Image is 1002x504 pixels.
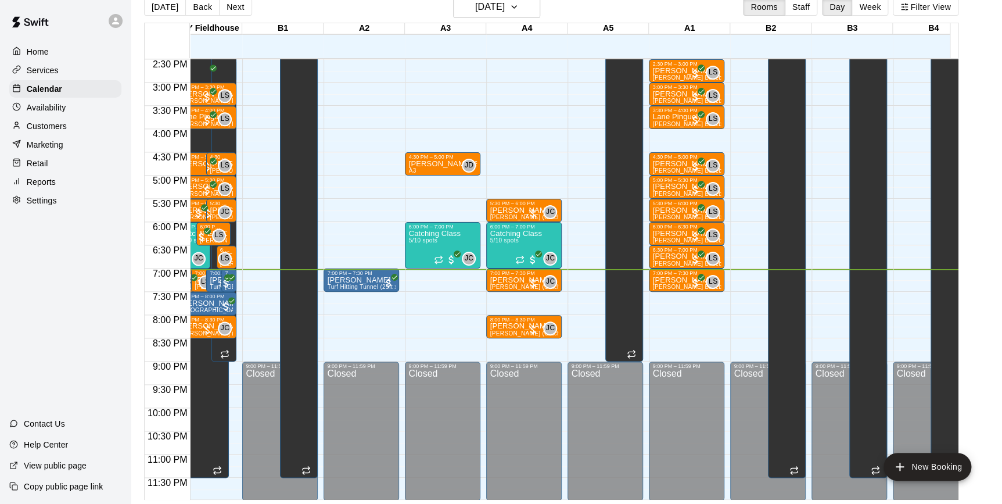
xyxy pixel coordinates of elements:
[176,199,227,222] div: 5:30 PM – 6:00 PM: Andrew Ray
[466,159,476,173] span: Jess Detrick
[145,431,190,441] span: 10:30 PM
[327,270,396,276] div: 7:00 PM – 7:30 PM
[212,228,226,242] div: Leo Seminati
[150,59,191,69] span: 2:30 PM
[9,62,121,79] a: Services
[9,173,121,191] a: Reports
[202,115,213,126] span: All customers have paid
[649,176,724,199] div: 5:00 PM – 5:30 PM: Hayden Stone
[405,152,480,176] div: 4:30 PM – 5:00 PM: Jess Detrick Softball (Hitting/Catching)
[652,177,721,183] div: 5:00 PM – 5:30 PM
[734,363,802,369] div: 9:00 PM – 11:59 PM
[150,315,191,325] span: 8:00 PM
[465,253,473,264] span: JC
[196,222,231,245] div: 6:00 PM – 6:30 PM: Quinton Ray
[649,59,724,83] div: 2:30 PM – 3:00 PM: Leo Seminati Baseball/Softball (Hitting or Fielding)
[730,23,811,34] div: B2
[206,199,236,222] div: 5:30 PM – 6:00 PM: Quinton Ray
[27,176,56,188] p: Reports
[145,455,190,464] span: 11:00 PM
[150,129,191,139] span: 4:00 PM
[568,362,643,501] div: 9:00 PM – 11:59 PM: Closed
[710,182,720,196] span: Leo Seminati
[9,136,121,153] div: Marketing
[689,208,701,219] span: All customers have paid
[706,89,720,103] div: Leo Seminati
[218,252,232,266] div: Leo Seminati
[150,83,191,92] span: 3:00 PM
[710,228,720,242] span: Leo Seminati
[210,154,233,160] div: 4:30 PM – 5:00 PM
[9,155,121,172] div: Retail
[884,453,971,481] button: add
[462,252,476,266] div: Jacob Caruso
[179,154,224,160] div: 4:30 PM – 5:00 PM
[27,139,63,151] p: Marketing
[527,254,538,266] span: All customers have paid
[706,112,720,126] div: Leo Seminati
[179,317,233,323] div: 8:00 PM – 8:30 PM
[466,252,476,266] span: Jacob Caruso
[490,224,558,230] div: 6:00 PM – 7:00 PM
[709,113,717,125] span: LS
[242,362,318,501] div: 9:00 PM – 11:59 PM: Closed
[815,363,884,369] div: 9:00 PM – 11:59 PM
[652,201,721,206] div: 5:30 PM – 6:00 PM
[195,253,203,264] span: JC
[27,195,57,206] p: Settings
[24,460,87,471] p: View public page
[220,277,232,289] span: All customers have paid
[324,269,399,292] div: 7:00 PM – 7:30 PM: Randy Young
[710,89,720,103] span: Leo Seminati
[652,61,721,67] div: 2:30 PM – 3:00 PM
[462,159,476,173] div: Jess Detrick
[196,252,206,266] span: Jacob Caruso
[202,184,213,196] span: All customers have paid
[408,224,477,230] div: 6:00 PM – 7:00 PM
[220,349,229,359] span: Recurring event
[150,362,191,371] span: 9:00 PM
[405,362,480,501] div: 9:00 PM – 11:59 PM: Closed
[218,159,232,173] div: Leo Seminati
[652,237,806,244] span: [PERSON_NAME] Baseball/Softball (Hitting or Fielding)
[150,222,191,232] span: 6:00 PM
[221,90,229,102] span: LS
[214,230,223,241] span: LS
[222,159,232,173] span: Leo Seminati
[242,23,324,34] div: B1
[486,315,562,338] div: 8:00 PM – 8:30 PM: Jaxon Stidham
[220,247,234,253] div: 6:30 PM – 7:00 PM
[222,89,232,103] span: Leo Seminati
[652,214,806,220] span: [PERSON_NAME] Baseball/Softball (Hitting or Fielding)
[649,222,724,245] div: 6:00 PM – 6:30 PM: Quinton Ray
[210,270,228,276] div: 7:00 PM – 7:30 PM
[490,330,590,337] span: [PERSON_NAME] (Catching/Hitting)
[652,84,721,90] div: 3:00 PM – 3:30 PM
[652,98,806,104] span: [PERSON_NAME] Baseball/Softball (Hitting or Fielding)
[221,160,229,171] span: LS
[195,270,213,276] div: 7:00 PM – 7:30 PM
[649,362,724,501] div: 9:00 PM – 11:59 PM: Closed
[327,363,396,369] div: 9:00 PM – 11:59 PM
[627,349,636,359] span: Recurring event
[709,183,717,195] span: LS
[206,269,232,292] div: 7:00 PM – 7:30 PM: Randy Young
[652,74,806,81] span: [PERSON_NAME] Baseball/Softball (Hitting or Fielding)
[652,167,806,174] span: [PERSON_NAME] Baseball/Softball (Hitting or Fielding)
[649,23,730,34] div: A1
[203,275,213,289] span: Leo Seminati
[710,275,720,289] span: Leo Seminati
[246,363,314,369] div: 9:00 PM – 11:59 PM
[652,224,721,230] div: 6:00 PM – 6:30 PM
[689,277,701,289] span: All customers have paid
[216,277,228,289] span: All customers have paid
[490,237,518,244] span: 5/10 spots filled
[486,362,562,501] div: 9:00 PM – 11:59 PM: Closed
[161,23,242,34] div: The KY Fieldhouse
[548,275,557,289] span: Jacob Caruso
[649,152,724,176] div: 4:30 PM – 5:00 PM: Rowan Bell
[196,231,207,242] span: All customers have paid
[221,323,229,334] span: JC
[649,245,724,269] div: 6:30 PM – 7:00 PM: Cara Klare
[150,152,191,162] span: 4:30 PM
